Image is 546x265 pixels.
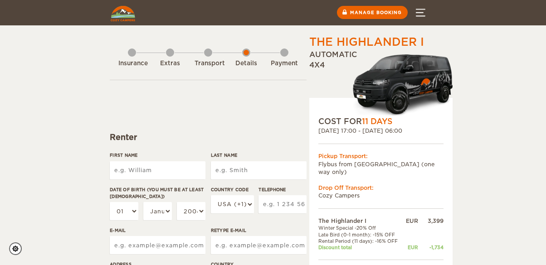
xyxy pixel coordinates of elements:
td: Cozy Campers [318,192,444,199]
img: Cozy Campers [111,6,135,21]
div: -1,734 [418,244,444,251]
div: Details [233,59,260,68]
input: e.g. Smith [211,161,307,179]
td: Winter Special -20% Off [318,225,403,231]
td: Rental Period (11 days): -16% OFF [318,238,403,244]
label: First Name [110,152,205,159]
div: [DATE] 17:00 - [DATE] 06:00 [318,127,444,135]
input: e.g. William [110,161,205,179]
div: EUR [403,217,418,225]
div: Transport [195,59,222,68]
span: 11 Days [362,117,392,126]
div: Automatic 4x4 [309,50,453,116]
div: COST FOR [318,116,444,127]
div: The Highlander I [309,34,424,50]
a: Manage booking [337,6,408,19]
div: Extras [156,59,184,68]
div: Payment [271,59,298,68]
div: Insurance [118,59,146,68]
label: Last Name [211,152,307,159]
div: Renter [110,132,307,143]
label: Telephone [258,186,307,193]
label: Retype E-mail [211,227,307,234]
div: EUR [403,244,418,251]
div: Pickup Transport: [318,152,444,160]
label: Country Code [211,186,254,193]
td: The Highlander I [318,217,403,225]
td: Discount total [318,244,403,251]
input: e.g. example@example.com [110,236,205,254]
input: e.g. 1 234 567 890 [258,195,307,213]
label: Date of birth (You must be at least [DEMOGRAPHIC_DATA]) [110,186,205,200]
div: 3,399 [418,217,444,225]
td: Flybus from [GEOGRAPHIC_DATA] (one way only) [318,160,444,176]
label: E-mail [110,227,205,234]
div: Drop Off Transport: [318,184,444,192]
td: Late Bird (0-1 month): -15% OFF [318,231,403,238]
input: e.g. example@example.com [211,236,307,254]
img: Cozy-3.png [346,53,453,116]
a: Cookie settings [9,242,28,255]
